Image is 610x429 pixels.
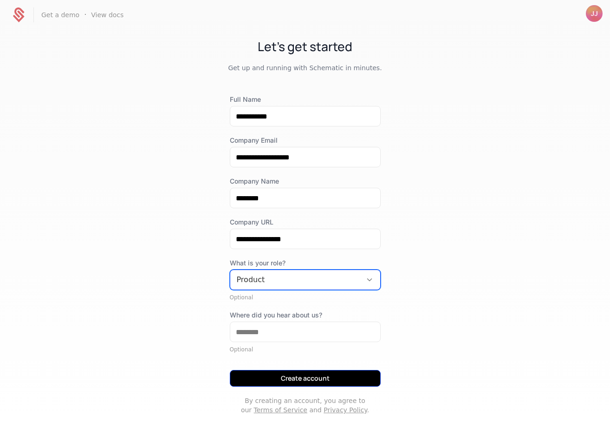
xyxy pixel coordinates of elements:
label: Company URL [230,218,381,227]
p: By creating an account, you agree to our and . [230,396,381,415]
span: · [84,9,86,20]
a: Privacy Policy [324,406,367,414]
button: Create account [230,370,381,387]
label: Full Name [230,95,381,104]
div: Optional [230,294,381,301]
button: Open user button [586,5,603,22]
label: Company Email [230,136,381,145]
img: Joe Johnson [586,5,603,22]
label: Where did you hear about us? [230,310,381,320]
label: Company Name [230,177,381,186]
a: Get a demo [41,10,79,20]
a: View docs [91,10,123,20]
div: Optional [230,346,381,353]
a: Terms of Service [254,406,307,414]
span: What is your role? [230,258,381,268]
